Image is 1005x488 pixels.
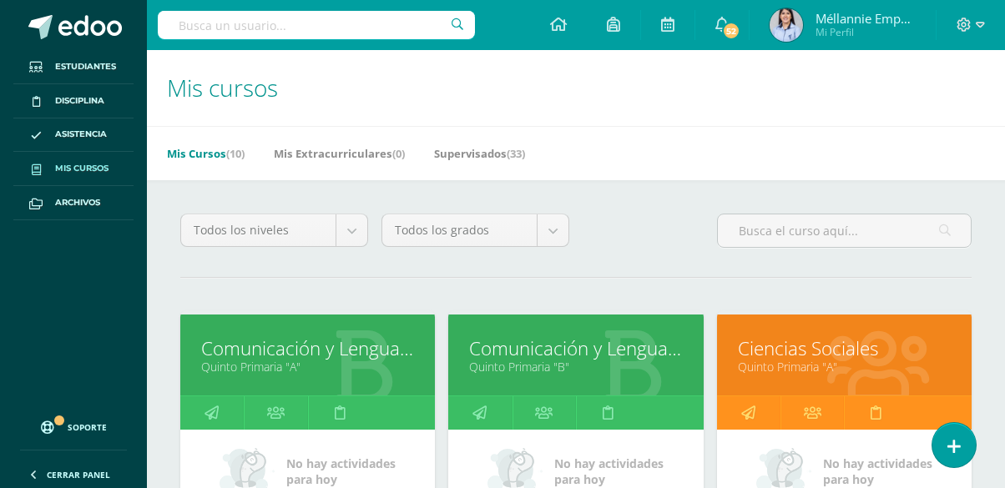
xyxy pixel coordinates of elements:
a: Quinto Primaria "A" [738,359,951,375]
span: Todos los niveles [194,214,323,246]
img: 76fcc2e13d040dcfdb6b95951c62539a.png [770,8,803,42]
a: Disciplina [13,84,134,118]
span: Archivos [55,196,100,209]
span: Mi Perfil [816,25,916,39]
a: Quinto Primaria "A" [201,359,414,375]
span: Disciplina [55,94,104,108]
input: Busca el curso aquí... [718,214,971,247]
a: Mis cursos [13,152,134,186]
a: Archivos [13,186,134,220]
span: (10) [226,146,245,161]
span: Mis cursos [167,72,278,103]
a: Supervisados(33) [434,140,525,167]
span: Cerrar panel [47,469,110,480]
span: Mis cursos [55,162,109,175]
span: No hay actividades para hoy [554,455,664,487]
a: Asistencia [13,118,134,153]
a: Ciencias Sociales [738,335,951,361]
span: No hay actividades para hoy [823,455,932,487]
a: Mis Extracurriculares(0) [274,140,405,167]
span: Asistencia [55,128,107,141]
span: Todos los grados [395,214,524,246]
a: Comunicación y Lenguaje L1. Idioma Materno [201,335,414,361]
span: 52 [722,22,740,40]
span: Méllannie Emperatríz [816,10,916,27]
a: Mis Cursos(10) [167,140,245,167]
a: Estudiantes [13,50,134,84]
a: Todos los grados [382,214,568,246]
a: Todos los niveles [181,214,367,246]
input: Busca un usuario... [158,11,475,39]
span: No hay actividades para hoy [286,455,396,487]
span: Soporte [68,421,107,433]
a: Soporte [20,405,127,445]
span: (33) [507,146,525,161]
a: Quinto Primaria "B" [469,359,682,375]
span: Estudiantes [55,60,116,73]
span: (0) [392,146,405,161]
a: Comunicación y Lenguaje L1. Idioma Materno [469,335,682,361]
